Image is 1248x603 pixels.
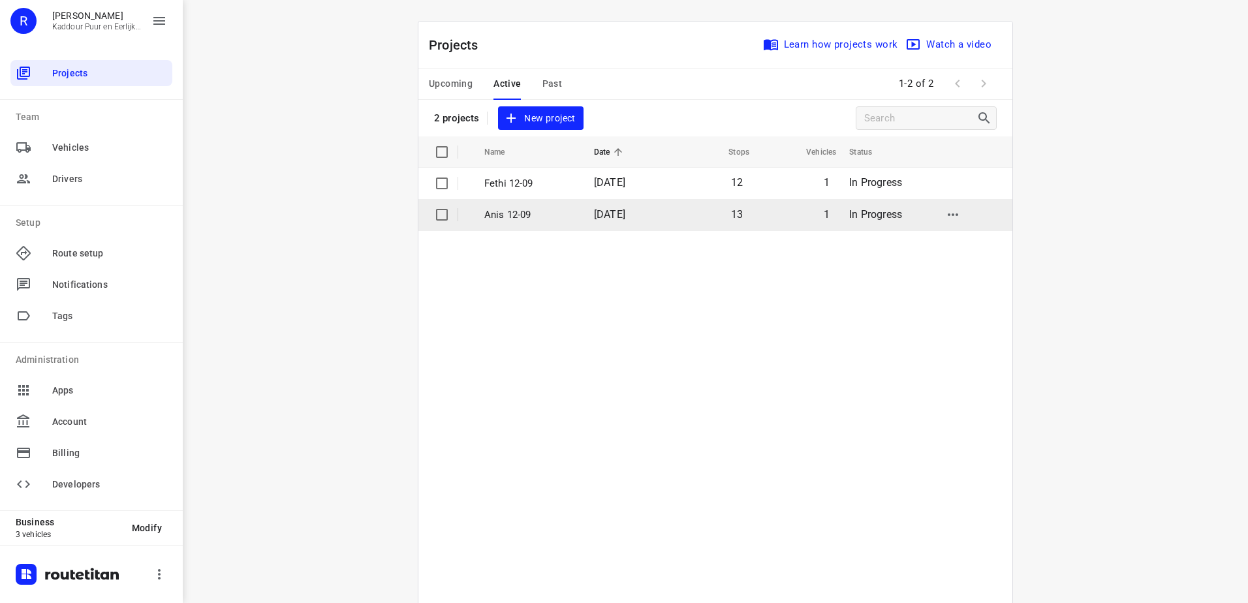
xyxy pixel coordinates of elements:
[16,216,172,230] p: Setup
[52,309,167,323] span: Tags
[971,70,997,97] span: Next Page
[594,176,625,189] span: [DATE]
[894,70,939,98] span: 1-2 of 2
[10,60,172,86] div: Projects
[849,208,902,221] span: In Progress
[10,440,172,466] div: Billing
[711,144,749,160] span: Stops
[52,141,167,155] span: Vehicles
[824,208,830,221] span: 1
[944,70,971,97] span: Previous Page
[849,176,902,189] span: In Progress
[10,240,172,266] div: Route setup
[484,208,574,223] p: Anis 12-09
[10,303,172,329] div: Tags
[594,208,625,221] span: [DATE]
[52,384,167,397] span: Apps
[498,106,583,131] button: New project
[824,176,830,189] span: 1
[10,8,37,34] div: R
[789,144,836,160] span: Vehicles
[121,516,172,540] button: Modify
[10,271,172,298] div: Notifications
[429,76,473,92] span: Upcoming
[976,110,996,126] div: Search
[52,22,141,31] p: Kaddour Puur en Eerlijk Vlees B.V.
[10,134,172,161] div: Vehicles
[52,67,167,80] span: Projects
[52,478,167,491] span: Developers
[429,35,489,55] p: Projects
[16,110,172,124] p: Team
[16,353,172,367] p: Administration
[52,172,167,186] span: Drivers
[52,10,141,21] p: Rachid Kaddour
[52,247,167,260] span: Route setup
[434,112,479,124] p: 2 projects
[506,110,575,127] span: New project
[731,208,743,221] span: 13
[52,446,167,460] span: Billing
[493,76,521,92] span: Active
[132,523,162,533] span: Modify
[52,278,167,292] span: Notifications
[52,415,167,429] span: Account
[10,377,172,403] div: Apps
[849,144,889,160] span: Status
[484,176,574,191] p: Fethi 12-09
[484,144,522,160] span: Name
[542,76,563,92] span: Past
[16,530,121,539] p: 3 vehicles
[594,144,627,160] span: Date
[10,471,172,497] div: Developers
[864,108,976,129] input: Search projects
[10,166,172,192] div: Drivers
[10,409,172,435] div: Account
[16,517,121,527] p: Business
[731,176,743,189] span: 12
